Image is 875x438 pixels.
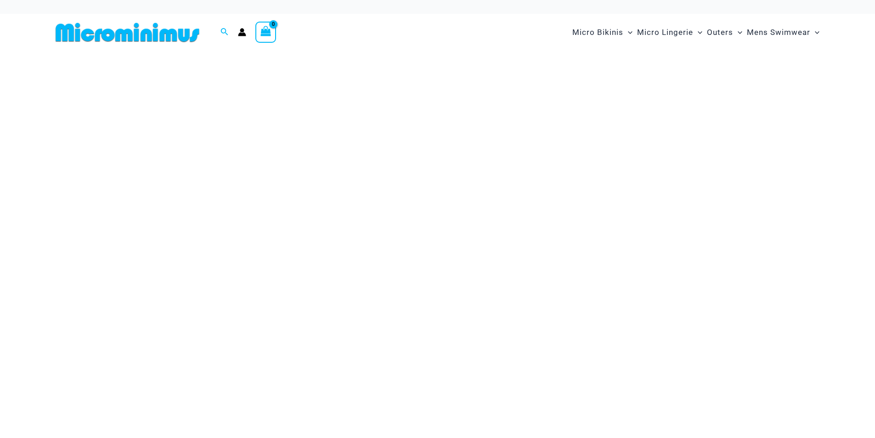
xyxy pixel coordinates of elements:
span: Menu Toggle [733,21,742,44]
a: Account icon link [238,28,246,36]
span: Menu Toggle [623,21,632,44]
span: Menu Toggle [810,21,819,44]
span: Micro Bikinis [572,21,623,44]
span: Micro Lingerie [637,21,693,44]
nav: Site Navigation [569,17,824,48]
span: Mens Swimwear [747,21,810,44]
a: Mens SwimwearMenu ToggleMenu Toggle [745,18,822,46]
a: View Shopping Cart, empty [255,22,277,43]
a: OutersMenu ToggleMenu Toggle [705,18,745,46]
img: MM SHOP LOGO FLAT [52,22,203,43]
a: Micro LingerieMenu ToggleMenu Toggle [635,18,705,46]
span: Outers [707,21,733,44]
span: Menu Toggle [693,21,702,44]
a: Search icon link [220,27,229,38]
a: Micro BikinisMenu ToggleMenu Toggle [570,18,635,46]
